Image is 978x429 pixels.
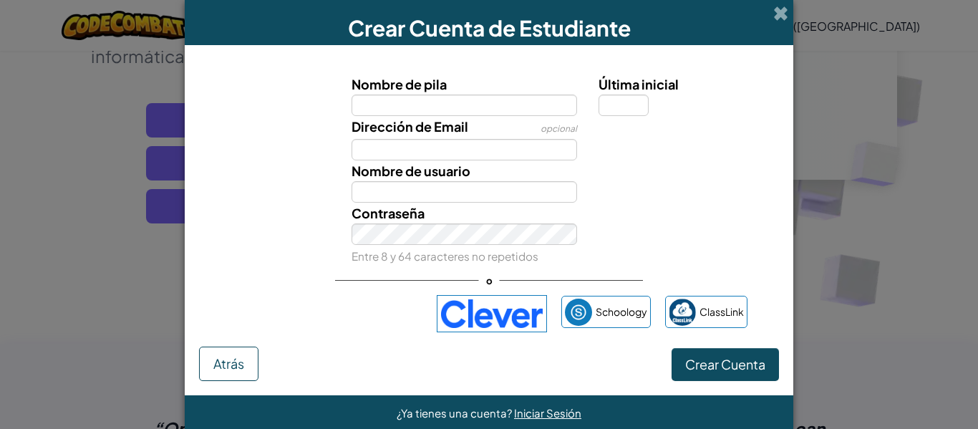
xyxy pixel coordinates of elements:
span: Última inicial [599,76,679,92]
span: ¿Ya tienes una cuenta? [397,406,514,420]
span: Crear Cuenta de Estudiante [348,14,631,42]
img: schoology.png [565,299,592,326]
span: ClassLink [699,302,744,322]
span: Nombre de pila [352,76,447,92]
iframe: Botón de Acceder con Google [224,298,430,329]
span: opcional [541,123,577,134]
span: Dirección de Email [352,118,468,135]
span: Crear Cuenta [685,356,765,372]
span: o [479,270,500,291]
a: Iniciar Sesión [514,406,581,420]
span: Atrás [213,355,244,372]
img: classlink-logo-small.png [669,299,696,326]
button: Atrás [199,347,258,381]
img: clever-logo-blue.png [437,295,547,332]
small: Entre 8 y 64 caracteres no repetidos [352,249,538,263]
span: Schoology [596,302,647,322]
span: Contraseña [352,205,425,221]
button: Crear Cuenta [672,348,779,381]
span: Nombre de usuario [352,163,470,179]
